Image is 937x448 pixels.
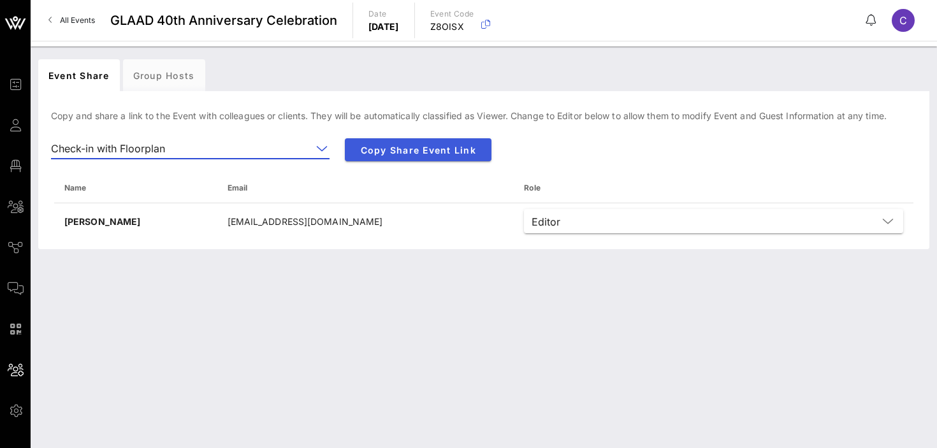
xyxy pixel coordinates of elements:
td: [PERSON_NAME] [54,203,217,239]
div: Event Share [38,59,120,91]
p: [DATE] [368,20,399,33]
div: Editor [524,209,903,233]
th: Email [217,173,514,203]
td: [EMAIL_ADDRESS][DOMAIN_NAME] [217,203,514,239]
div: Group Hosts [123,59,205,91]
div: Check-in with Floorplan [51,138,330,159]
div: Check-in with Floorplan [51,143,165,154]
p: Event Code [430,8,474,20]
th: Name [54,173,217,203]
div: Editor [532,216,560,228]
button: Copy Share Event Link [345,138,491,161]
p: Date [368,8,399,20]
span: Copy Share Event Link [355,145,481,155]
th: Role [514,173,913,203]
span: C [899,14,907,27]
div: Copy and share a link to the Event with colleagues or clients. They will be automatically classif... [38,99,929,249]
span: All Events [60,15,95,25]
a: All Events [41,10,103,31]
p: Z8OISX [430,20,474,33]
span: GLAAD 40th Anniversary Celebration [110,11,337,30]
div: C [892,9,915,32]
